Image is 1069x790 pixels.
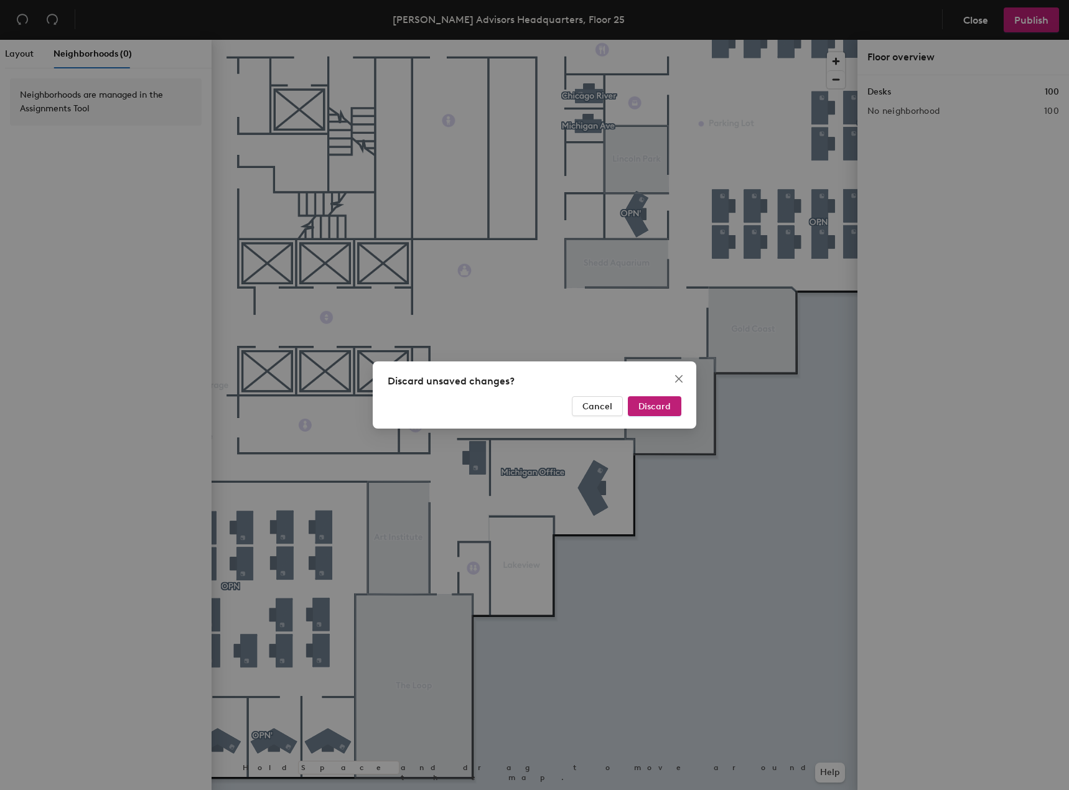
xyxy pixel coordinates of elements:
button: Discard [628,396,681,416]
span: Close [669,374,689,384]
span: close [674,374,684,384]
button: Close [669,369,689,389]
span: Cancel [582,401,612,412]
span: Discard [638,401,671,412]
div: Discard unsaved changes? [388,374,681,389]
button: Cancel [572,396,623,416]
